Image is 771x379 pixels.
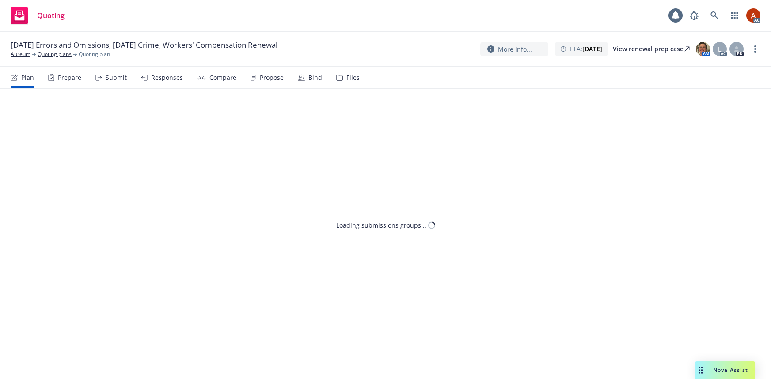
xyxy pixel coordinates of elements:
a: more [750,44,760,54]
div: Files [346,74,360,81]
div: Drag to move [695,361,706,379]
div: Submit [106,74,127,81]
a: Search [706,7,723,24]
span: ETA : [570,44,602,53]
div: Bind [308,74,322,81]
div: Plan [21,74,34,81]
span: Quoting [37,12,65,19]
div: Compare [209,74,236,81]
a: Aureum [11,50,30,58]
div: Responses [151,74,183,81]
strong: [DATE] [582,45,602,53]
div: Prepare [58,74,81,81]
div: Propose [260,74,284,81]
span: Quoting plan [79,50,110,58]
a: Quoting plans [38,50,72,58]
a: Quoting [7,3,68,28]
a: Switch app [726,7,744,24]
button: More info... [480,42,548,56]
button: Nova Assist [695,361,755,379]
span: [DATE] Errors and Omissions, [DATE] Crime, Workers' Compensation Renewal [11,40,277,50]
img: photo [696,42,710,56]
a: View renewal prep case [613,42,690,56]
img: photo [746,8,760,23]
div: Loading submissions groups... [336,221,426,230]
span: More info... [498,45,532,54]
span: L [718,45,722,54]
a: Report a Bug [685,7,703,24]
span: Nova Assist [713,366,748,374]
